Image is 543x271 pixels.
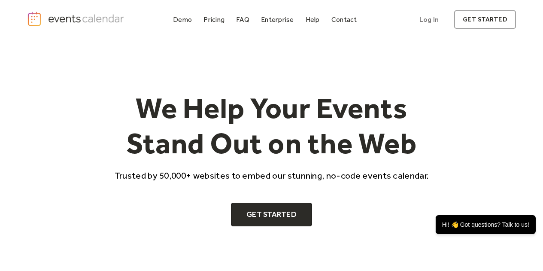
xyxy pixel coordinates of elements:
[107,169,437,182] p: Trusted by 50,000+ websites to embed our stunning, no-code events calendar.
[411,10,447,29] a: Log In
[302,14,323,25] a: Help
[261,17,294,22] div: Enterprise
[170,14,195,25] a: Demo
[27,11,126,27] a: home
[454,10,516,29] a: get started
[233,14,253,25] a: FAQ
[236,17,249,22] div: FAQ
[107,91,437,161] h1: We Help Your Events Stand Out on the Web
[331,17,357,22] div: Contact
[328,14,361,25] a: Contact
[231,203,312,227] a: Get Started
[306,17,320,22] div: Help
[173,17,192,22] div: Demo
[200,14,228,25] a: Pricing
[203,17,224,22] div: Pricing
[258,14,297,25] a: Enterprise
